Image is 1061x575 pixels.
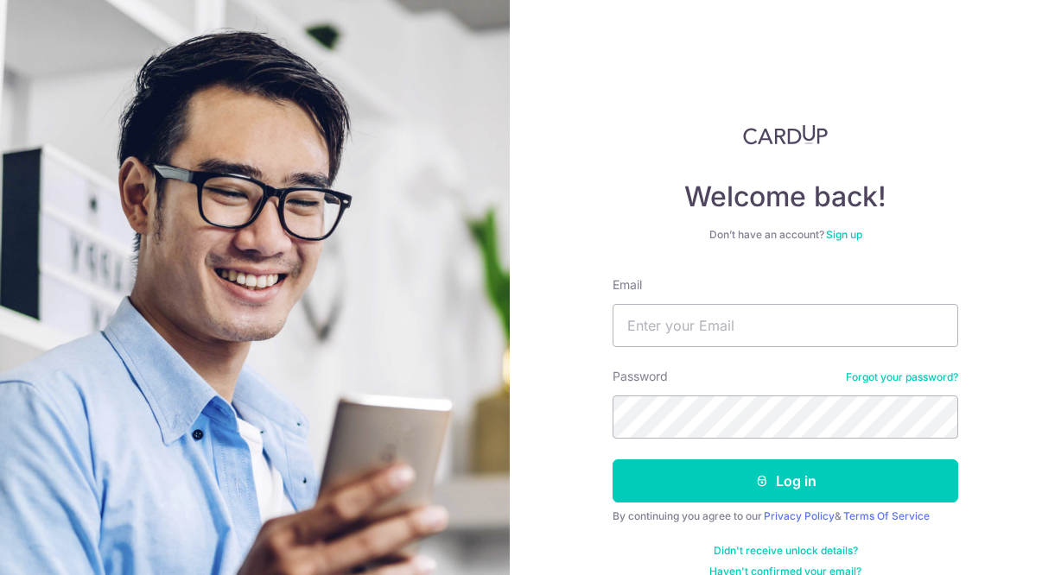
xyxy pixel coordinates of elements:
[613,368,668,385] label: Password
[843,509,930,522] a: Terms Of Service
[764,509,835,522] a: Privacy Policy
[613,509,958,523] div: By continuing you agree to our &
[613,180,958,214] h4: Welcome back!
[613,228,958,242] div: Don’t have an account?
[743,124,828,145] img: CardUp Logo
[826,228,862,241] a: Sign up
[613,304,958,347] input: Enter your Email
[846,370,958,384] a: Forgot your password?
[714,544,858,558] a: Didn't receive unlock details?
[613,459,958,502] button: Log in
[613,276,642,294] label: Email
